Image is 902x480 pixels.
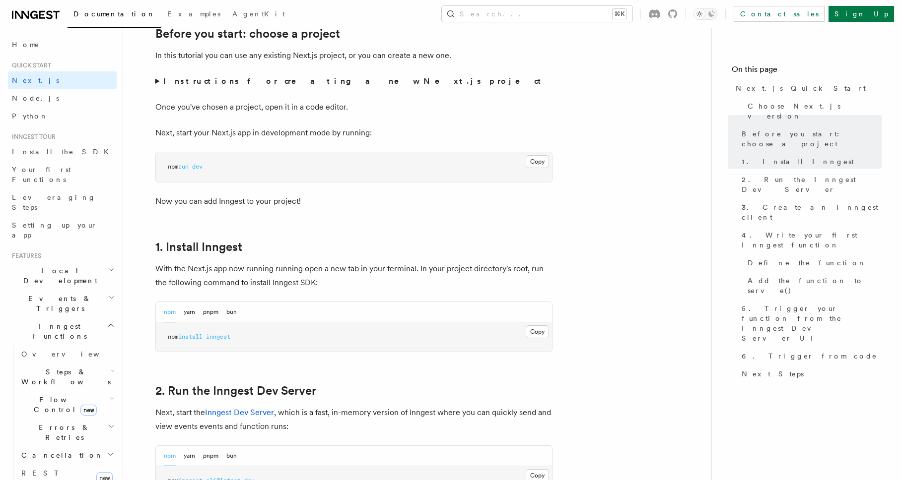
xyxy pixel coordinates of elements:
[8,290,117,317] button: Events & Triggers
[8,89,117,107] a: Node.js
[8,294,108,313] span: Events & Triggers
[167,10,220,18] span: Examples
[744,97,882,125] a: Choose Next.js version
[829,6,894,22] a: Sign Up
[80,405,97,416] span: new
[12,148,115,156] span: Install the SDK
[8,317,117,345] button: Inngest Functions
[17,446,117,464] button: Cancellation
[12,40,40,50] span: Home
[12,76,59,84] span: Next.js
[742,175,882,194] span: 2. Run the Inngest Dev Server
[8,262,117,290] button: Local Development
[8,107,117,125] a: Python
[732,79,882,97] a: Next.js Quick Start
[226,302,237,322] button: bun
[694,8,717,20] button: Toggle dark mode
[17,422,108,442] span: Errors & Retries
[68,3,161,28] a: Documentation
[8,216,117,244] a: Setting up your app
[178,163,189,170] span: run
[8,161,117,188] a: Your first Functions
[155,49,553,62] p: In this tutorial you can use any existing Next.js project, or you can create a new one.
[17,395,109,415] span: Flow Control
[8,143,117,161] a: Install the SDK
[742,351,877,361] span: 6. Trigger from code
[12,94,59,102] span: Node.js
[738,125,882,153] a: Before you start: choose a project
[164,446,176,466] button: npm
[155,27,340,41] a: Before you start: choose a project
[17,391,117,419] button: Flow Controlnew
[742,369,804,379] span: Next Steps
[184,302,195,322] button: yarn
[161,3,226,27] a: Examples
[17,419,117,446] button: Errors & Retries
[738,171,882,198] a: 2. Run the Inngest Dev Server
[168,333,178,340] span: npm
[742,202,882,222] span: 3. Create an Inngest client
[17,345,117,363] a: Overview
[613,9,626,19] kbd: ⌘K
[742,230,882,250] span: 4. Write your first Inngest function
[168,163,178,170] span: npm
[526,325,549,338] button: Copy
[155,406,553,433] p: Next, start the , which is a fast, in-memory version of Inngest where you can quickly send and vi...
[206,333,230,340] span: inngest
[12,193,96,211] span: Leveraging Steps
[8,188,117,216] a: Leveraging Steps
[8,252,41,260] span: Features
[232,10,285,18] span: AgentKit
[8,133,56,141] span: Inngest tour
[203,302,218,322] button: pnpm
[8,61,51,69] span: Quick start
[17,450,103,460] span: Cancellation
[748,258,866,268] span: Define the function
[184,446,195,466] button: yarn
[8,36,117,54] a: Home
[738,198,882,226] a: 3. Create an Inngest client
[73,10,155,18] span: Documentation
[742,157,854,167] span: 1. Install Inngest
[8,266,108,286] span: Local Development
[738,365,882,383] a: Next Steps
[155,126,553,140] p: Next, start your Next.js app in development mode by running:
[742,303,882,343] span: 5. Trigger your function from the Inngest Dev Server UI
[748,276,882,296] span: Add the function to serve()
[12,112,48,120] span: Python
[738,300,882,347] a: 5. Trigger your function from the Inngest Dev Server UI
[21,350,124,358] span: Overview
[178,333,203,340] span: install
[203,446,218,466] button: pnpm
[12,221,97,239] span: Setting up your app
[155,384,316,398] a: 2. Run the Inngest Dev Server
[155,240,242,254] a: 1. Install Inngest
[192,163,203,170] span: dev
[8,321,107,341] span: Inngest Functions
[17,367,111,387] span: Steps & Workflows
[155,100,553,114] p: Once you've chosen a project, open it in a code editor.
[738,347,882,365] a: 6. Trigger from code
[226,446,237,466] button: bun
[526,155,549,168] button: Copy
[8,71,117,89] a: Next.js
[748,101,882,121] span: Choose Next.js version
[205,408,274,417] a: Inngest Dev Server
[226,3,291,27] a: AgentKit
[738,226,882,254] a: 4. Write your first Inngest function
[442,6,632,22] button: Search...⌘K
[17,363,117,391] button: Steps & Workflows
[742,129,882,149] span: Before you start: choose a project
[12,166,71,183] span: Your first Functions
[164,302,176,322] button: npm
[738,153,882,171] a: 1. Install Inngest
[736,83,866,93] span: Next.js Quick Start
[744,254,882,272] a: Define the function
[155,262,553,290] p: With the Next.js app now running running open a new tab in your terminal. In your project directo...
[155,74,553,88] summary: Instructions for creating a new Next.js project
[744,272,882,300] a: Add the function to serve()
[163,76,545,86] strong: Instructions for creating a new Next.js project
[155,194,553,208] p: Now you can add Inngest to your project!
[734,6,825,22] a: Contact sales
[732,63,882,79] h4: On this page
